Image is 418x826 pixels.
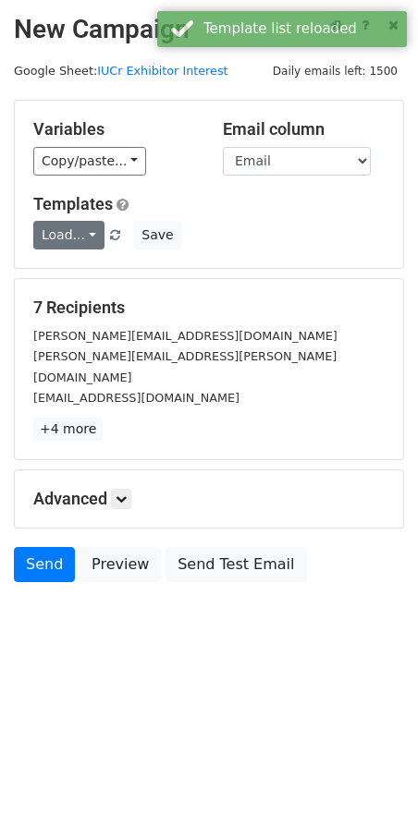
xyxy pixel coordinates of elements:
[33,298,385,318] h5: 7 Recipients
[33,147,146,176] a: Copy/paste...
[203,18,400,40] div: Template list reloaded
[33,329,338,343] small: [PERSON_NAME][EMAIL_ADDRESS][DOMAIN_NAME]
[14,547,75,582] a: Send
[97,64,227,78] a: IUCr Exhibitor Interest
[33,489,385,509] h5: Advanced
[33,194,113,213] a: Templates
[266,61,404,81] span: Daily emails left: 1500
[33,418,103,441] a: +4 more
[33,119,195,140] h5: Variables
[326,737,418,826] iframe: Chat Widget
[14,64,228,78] small: Google Sheet:
[33,221,104,249] a: Load...
[266,64,404,78] a: Daily emails left: 1500
[14,14,404,45] h2: New Campaign
[223,119,385,140] h5: Email column
[133,221,181,249] button: Save
[33,391,240,405] small: [EMAIL_ADDRESS][DOMAIN_NAME]
[166,547,306,582] a: Send Test Email
[80,547,161,582] a: Preview
[33,349,337,384] small: [PERSON_NAME][EMAIL_ADDRESS][PERSON_NAME][DOMAIN_NAME]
